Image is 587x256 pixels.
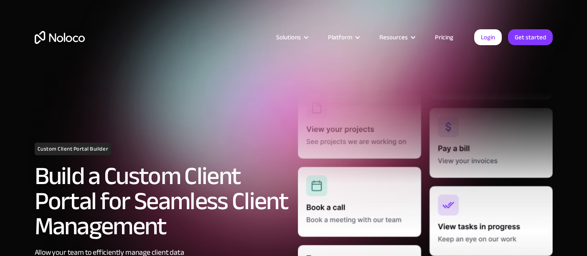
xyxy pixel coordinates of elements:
[474,29,502,45] a: Login
[266,32,318,43] div: Solutions
[379,32,408,43] div: Resources
[328,32,352,43] div: Platform
[508,29,553,45] a: Get started
[276,32,301,43] div: Solutions
[318,32,369,43] div: Platform
[35,31,85,44] a: home
[35,164,290,239] h2: Build a Custom Client Portal for Seamless Client Management
[424,32,464,43] a: Pricing
[369,32,424,43] div: Resources
[35,143,112,155] h1: Custom Client Portal Builder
